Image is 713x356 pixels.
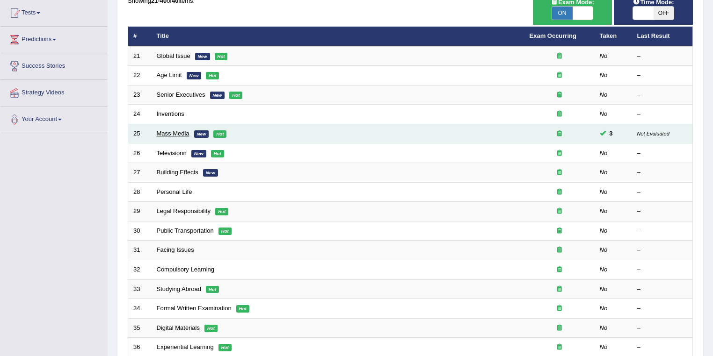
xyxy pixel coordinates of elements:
div: Exam occurring question [530,207,589,216]
em: No [600,71,608,78]
th: Last Result [632,27,693,46]
em: New [194,130,209,138]
div: – [637,227,688,235]
em: No [600,324,608,331]
td: 32 [128,260,152,279]
th: Taken [595,27,632,46]
em: Hot [204,325,218,332]
a: Facing Issues [157,246,194,253]
em: No [600,343,608,350]
div: Exam occurring question [530,246,589,255]
a: Legal Responsibility [157,207,211,214]
div: Exam occurring question [530,285,589,294]
td: 25 [128,124,152,144]
em: Hot [229,92,242,99]
a: Personal Life [157,188,192,195]
th: # [128,27,152,46]
td: 34 [128,299,152,319]
a: Age Limit [157,71,182,78]
a: Inventions [157,110,184,117]
td: 30 [128,221,152,241]
a: Televisionn [157,150,187,157]
div: Exam occurring question [530,265,589,274]
div: Exam occurring question [530,227,589,235]
em: No [600,150,608,157]
td: 31 [128,241,152,260]
td: 26 [128,143,152,163]
div: – [637,304,688,313]
a: Compulsory Learning [157,266,215,273]
a: Exam Occurring [530,32,576,39]
td: 24 [128,105,152,124]
div: – [637,110,688,119]
a: Global Issue [157,52,190,59]
td: 29 [128,202,152,221]
em: New [195,53,210,60]
em: No [600,110,608,117]
th: Title [152,27,524,46]
a: Building Effects [157,169,198,176]
em: No [600,188,608,195]
div: – [637,71,688,80]
span: You can still take this question [606,128,617,138]
div: – [637,149,688,158]
td: 28 [128,182,152,202]
em: Hot [236,305,249,313]
small: Not Evaluated [637,131,669,136]
em: New [187,72,202,79]
a: Predictions [0,27,107,50]
div: Exam occurring question [530,110,589,119]
em: New [203,169,218,177]
em: Hot [215,208,228,215]
div: Exam occurring question [530,91,589,100]
div: – [637,52,688,61]
div: – [637,168,688,177]
em: Hot [206,72,219,79]
em: No [600,266,608,273]
div: Exam occurring question [530,52,589,61]
td: 27 [128,163,152,183]
a: Mass Media [157,130,189,137]
em: No [600,246,608,253]
em: No [600,285,608,292]
em: Hot [211,150,224,157]
em: No [600,207,608,214]
div: – [637,285,688,294]
td: 33 [128,279,152,299]
a: Digital Materials [157,324,200,331]
td: 21 [128,46,152,66]
em: New [210,92,225,99]
div: – [637,265,688,274]
div: – [637,91,688,100]
div: Exam occurring question [530,188,589,197]
em: No [600,52,608,59]
div: Exam occurring question [530,343,589,352]
a: Strategy Videos [0,80,107,103]
em: New [191,150,206,157]
span: ON [552,7,573,20]
em: Hot [218,228,232,235]
div: Exam occurring question [530,149,589,158]
div: Exam occurring question [530,71,589,80]
td: 35 [128,318,152,338]
div: – [637,188,688,197]
em: Hot [215,53,228,60]
div: – [637,343,688,352]
em: No [600,169,608,176]
em: Hot [218,344,232,351]
a: Senior Executives [157,91,205,98]
a: Public Transportation [157,227,214,234]
div: Exam occurring question [530,129,589,138]
div: – [637,207,688,216]
em: Hot [206,286,219,293]
a: Success Stories [0,53,107,77]
a: Studying Abroad [157,285,201,292]
em: No [600,91,608,98]
div: Exam occurring question [530,168,589,177]
div: – [637,324,688,333]
td: 22 [128,66,152,85]
td: 23 [128,85,152,105]
span: OFF [654,7,674,20]
a: Formal Written Examination [157,305,232,312]
div: Exam occurring question [530,324,589,333]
